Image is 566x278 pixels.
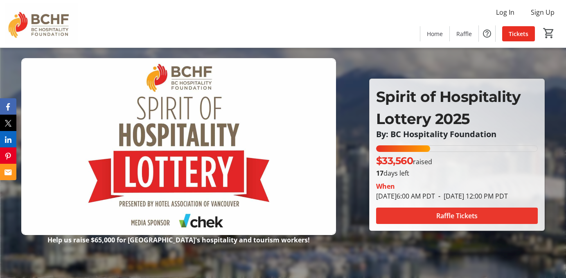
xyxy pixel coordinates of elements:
span: $33,560 [376,155,413,167]
span: Raffle Tickets [436,211,478,221]
span: [DATE] 6:00 AM PDT [376,192,435,201]
span: Spirit of Hospitality Lottery 2025 [376,88,521,128]
p: raised [376,154,433,168]
img: BC Hospitality Foundation's Logo [5,3,78,44]
div: 33.56% of fundraising goal reached [376,145,538,152]
button: Raffle Tickets [376,208,538,224]
div: When [376,181,395,191]
button: Log In [489,6,521,19]
a: Tickets [502,26,535,41]
span: Raffle [456,29,472,38]
span: Sign Up [531,7,555,17]
button: Help [479,25,495,42]
span: Log In [496,7,514,17]
p: By: BC Hospitality Foundation [376,130,538,139]
img: Campaign CTA Media Photo [21,58,336,235]
p: days left [376,168,538,178]
button: Sign Up [524,6,561,19]
span: Home [427,29,443,38]
button: Cart [541,26,556,41]
span: Tickets [509,29,528,38]
a: Home [420,26,449,41]
strong: Help us raise $65,000 for [GEOGRAPHIC_DATA]'s hospitality and tourism workers! [47,235,310,244]
a: Raffle [450,26,478,41]
span: 17 [376,169,383,178]
span: [DATE] 12:00 PM PDT [435,192,508,201]
span: - [435,192,444,201]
